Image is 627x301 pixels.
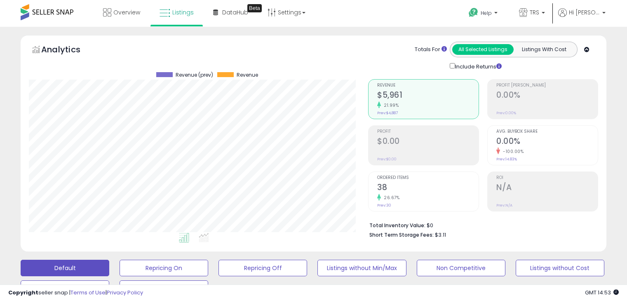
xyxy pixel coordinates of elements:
span: $3.11 [435,231,446,239]
h5: Analytics [41,44,96,57]
small: Prev: 14.83% [496,157,517,162]
small: 21.99% [381,102,399,108]
a: Terms of Use [70,289,106,296]
button: Repricing Off [218,260,307,276]
h2: 38 [377,183,479,194]
button: Deactivated & In Stock [21,280,109,297]
div: Include Returns [444,61,512,71]
small: Prev: $0.00 [377,157,397,162]
small: -100.00% [500,148,524,155]
span: Avg. Buybox Share [496,129,598,134]
h2: 0.00% [496,136,598,148]
h2: $0.00 [377,136,479,148]
a: Privacy Policy [107,289,143,296]
span: Listings [172,8,194,16]
i: Get Help [468,7,479,18]
span: Profit [377,129,479,134]
button: New View [120,280,208,297]
span: Revenue (prev) [176,72,213,78]
button: Listings With Cost [513,44,575,55]
span: Revenue [237,72,258,78]
b: Total Inventory Value: [369,222,425,229]
span: Ordered Items [377,176,479,180]
span: ROI [496,176,598,180]
small: Prev: $4,887 [377,111,398,115]
a: Help [462,1,506,27]
div: Tooltip anchor [247,4,262,12]
small: Prev: N/A [496,203,512,208]
button: Repricing On [120,260,208,276]
span: Help [481,9,492,16]
div: seller snap | | [8,289,143,297]
span: Profit [PERSON_NAME] [496,83,598,88]
span: 2025-10-14 14:53 GMT [585,289,619,296]
li: $0 [369,220,592,230]
button: All Selected Listings [452,44,514,55]
b: Short Term Storage Fees: [369,231,434,238]
button: Listings without Cost [516,260,604,276]
span: DataHub [222,8,248,16]
span: Hi [PERSON_NAME] [569,8,600,16]
small: Prev: 30 [377,203,391,208]
span: Revenue [377,83,479,88]
a: Hi [PERSON_NAME] [558,8,606,27]
h2: $5,961 [377,90,479,101]
small: Prev: 0.00% [496,111,516,115]
h2: 0.00% [496,90,598,101]
button: Non Competitive [417,260,505,276]
div: Totals For [415,46,447,54]
strong: Copyright [8,289,38,296]
span: TRS [530,8,539,16]
button: Listings without Min/Max [317,260,406,276]
h2: N/A [496,183,598,194]
button: Default [21,260,109,276]
small: 26.67% [381,195,399,201]
span: Overview [113,8,140,16]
